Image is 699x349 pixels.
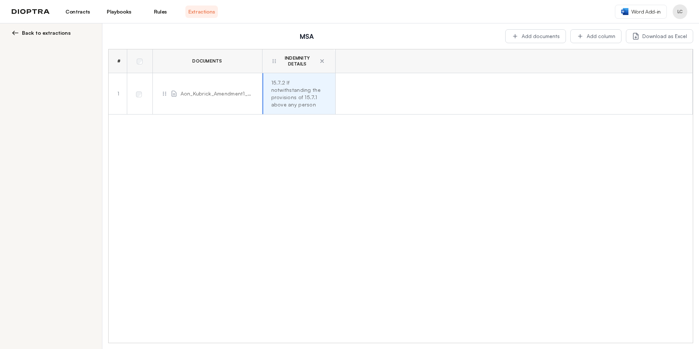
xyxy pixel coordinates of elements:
[318,57,326,65] button: Delete column
[12,9,50,14] img: logo
[144,5,177,18] a: Rules
[61,5,94,18] a: Contracts
[109,49,127,73] th: #
[615,5,667,19] a: Word Add-in
[570,29,621,43] button: Add column
[12,29,19,37] img: left arrow
[185,5,218,18] a: Extractions
[280,55,315,67] span: Indemnity Details
[22,29,71,37] span: Back to extractions
[113,31,501,41] h2: MSA
[621,8,628,15] img: word
[109,73,127,115] td: 1
[271,79,324,108] div: 15.7.2 If notwithstanding the provisions of 15.7.1 above any person makes a TUPE Claim against ei...
[152,49,262,73] th: Documents
[12,29,93,37] button: Back to extractions
[631,8,661,15] span: Word Add-in
[505,29,566,43] button: Add documents
[103,5,135,18] a: Playbooks
[626,29,693,43] button: Download as Excel
[673,4,687,19] button: Profile menu
[181,90,253,97] span: Aon_Kubrick_Amendment1_DS[DATE] JS (SK comments).docx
